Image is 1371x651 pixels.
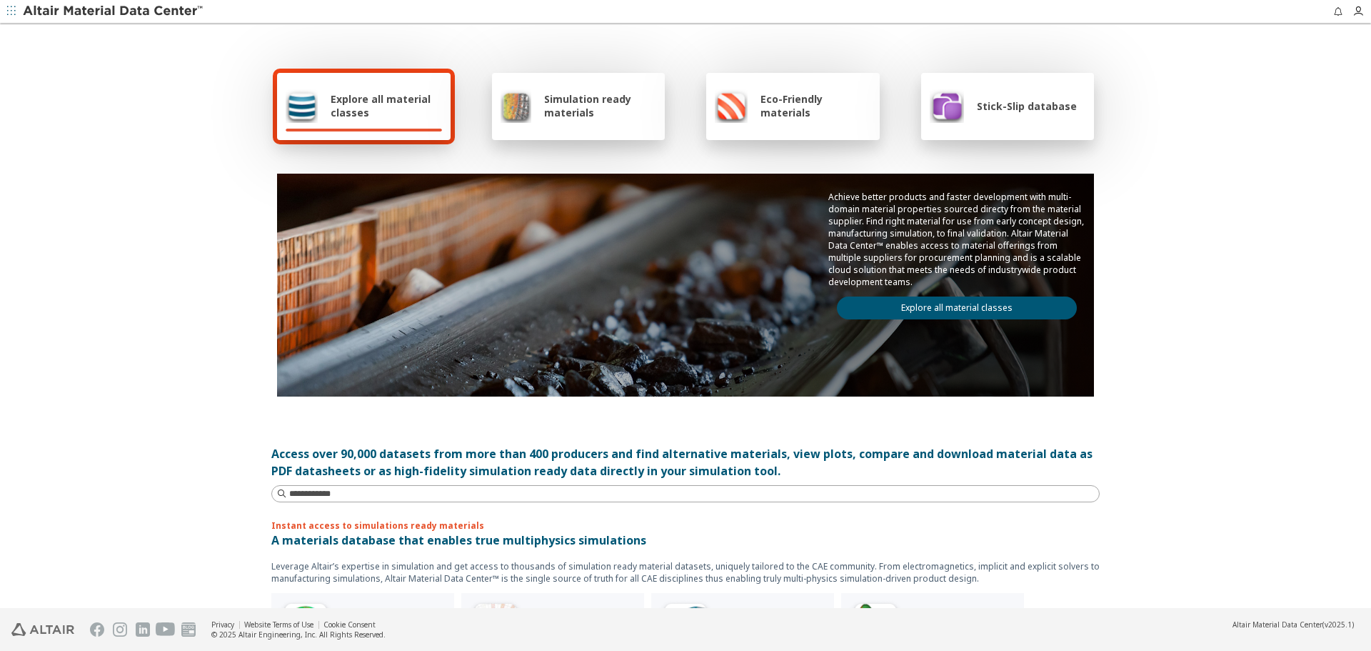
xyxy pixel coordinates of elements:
[837,297,1077,319] a: Explore all material classes
[271,532,1100,549] p: A materials database that enables true multiphysics simulations
[544,92,656,119] span: Simulation ready materials
[501,89,531,123] img: Simulation ready materials
[760,92,870,119] span: Eco-Friendly materials
[211,620,234,630] a: Privacy
[286,89,318,123] img: Explore all material classes
[331,92,442,119] span: Explore all material classes
[1232,620,1354,630] div: (v2025.1)
[11,623,74,636] img: Altair Engineering
[271,520,1100,532] p: Instant access to simulations ready materials
[715,89,748,123] img: Eco-Friendly materials
[977,99,1077,113] span: Stick-Slip database
[323,620,376,630] a: Cookie Consent
[271,445,1100,479] div: Access over 90,000 datasets from more than 400 producers and find alternative materials, view plo...
[828,191,1085,288] p: Achieve better products and faster development with multi-domain material properties sourced dire...
[244,620,313,630] a: Website Terms of Use
[1232,620,1322,630] span: Altair Material Data Center
[271,560,1100,585] p: Leverage Altair’s expertise in simulation and get access to thousands of simulation ready materia...
[23,4,205,19] img: Altair Material Data Center
[930,89,964,123] img: Stick-Slip database
[211,630,386,640] div: © 2025 Altair Engineering, Inc. All Rights Reserved.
